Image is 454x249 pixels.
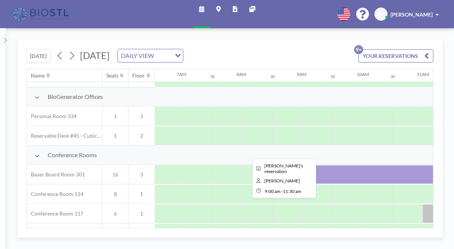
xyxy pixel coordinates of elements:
[210,74,215,79] div: 30
[103,132,128,139] span: 1
[119,51,155,61] span: DAILY VIEW
[103,191,128,197] span: 8
[12,7,72,22] img: organization-logo
[283,188,301,194] span: 11:30 AM
[103,171,128,178] span: 16
[27,49,50,62] button: [DATE]
[128,132,155,139] span: 2
[237,71,246,77] div: 8AM
[31,72,45,79] div: Name
[330,74,335,79] div: 30
[80,50,110,61] span: [DATE]
[48,151,97,159] span: Conference Rooms
[281,188,283,194] span: -
[106,72,118,79] div: Seats
[176,71,186,77] div: 7AM
[358,49,433,62] button: YOUR RESERVATIONS9+
[128,171,155,178] span: 3
[103,113,128,120] span: 1
[103,210,128,217] span: 6
[264,163,303,174] span: Abby's reservation
[270,74,275,79] div: 30
[128,191,155,197] span: 1
[48,93,103,100] span: BioGenerator Offices
[132,72,145,79] div: Floor
[391,74,395,79] div: 30
[297,71,306,77] div: 9AM
[354,45,363,54] p: 9+
[357,71,369,77] div: 10AM
[128,113,155,120] span: 3
[391,11,433,18] span: [PERSON_NAME]
[27,191,83,197] span: Conference Room 114
[265,188,281,194] span: 9:00 AM
[264,178,300,184] span: Abby Cohen
[27,210,83,217] span: Conference Room 117
[27,113,77,120] span: Personal Room 334
[27,132,102,139] span: Reservable Desk #45 - Cubicle Area (Office 206)
[27,171,85,178] span: Bayer Board Room 301
[417,71,429,77] div: 11AM
[128,210,155,217] span: 1
[377,11,385,18] span: AC
[118,49,183,62] div: Search for option
[156,51,170,61] input: Search for option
